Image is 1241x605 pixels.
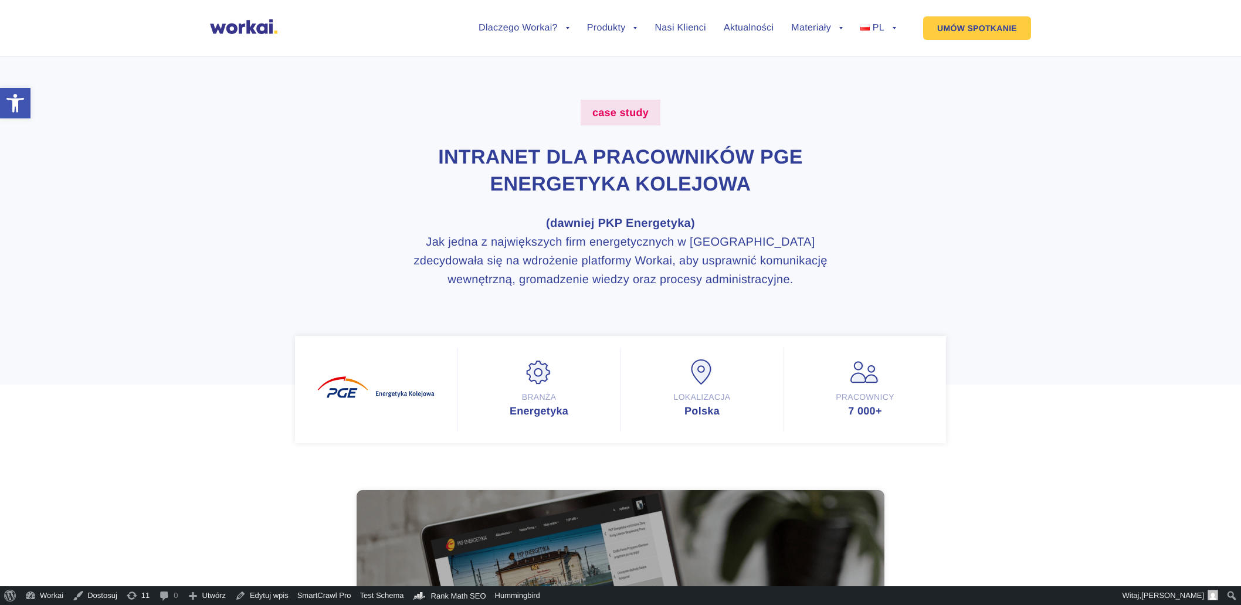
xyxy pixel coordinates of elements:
a: PL [860,23,896,33]
div: Polska [633,406,771,417]
span: 0 [174,586,178,605]
a: Dlaczego Workai? [479,23,569,33]
div: 7 000+ [796,406,934,417]
div: Lokalizacja [633,392,771,403]
label: case study [581,100,660,125]
span: PL [873,23,884,33]
img: Lokalizacja [687,359,717,386]
a: Hummingbird [491,586,545,605]
a: Kokpit Rank Math [409,586,491,605]
a: Produkty [587,23,638,33]
a: Dostosuj [68,586,122,605]
div: Energetyka [470,406,608,417]
strong: (dawniej PKP Energetyka) [546,217,695,230]
div: Pracownicy [796,392,934,403]
span: Utwórz [202,586,226,605]
img: Pracownicy [850,359,880,386]
img: Branża [524,359,554,386]
a: Test Schema [355,586,408,605]
span: Rank Math SEO [431,592,486,600]
a: Nasi Klienci [655,23,706,33]
h3: Jak jedna z największych firm energetycznych w [GEOGRAPHIC_DATA] zdecydowała się na wdrożenie pla... [393,214,849,289]
a: Edytuj wpis [230,586,293,605]
a: UMÓW SPOTKANIE [923,16,1031,40]
a: SmartCrawl Pro [293,586,356,605]
a: Witaj, [1118,586,1223,605]
span: 11 [141,586,150,605]
div: Branża [470,392,608,403]
a: Aktualności [724,23,774,33]
a: Materiały [791,23,843,33]
a: Workai [21,586,68,605]
span: [PERSON_NAME] [1141,591,1204,600]
h1: Intranet dla pracowników PGE Energetyka Kolejowa [393,144,849,198]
